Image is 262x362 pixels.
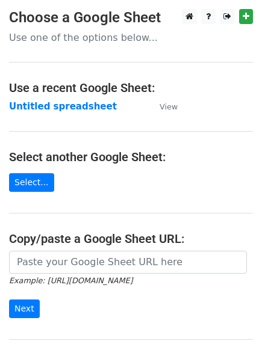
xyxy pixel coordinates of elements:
[9,232,253,246] h4: Copy/paste a Google Sheet URL:
[9,9,253,26] h3: Choose a Google Sheet
[9,173,54,192] a: Select...
[9,31,253,44] p: Use one of the options below...
[9,101,117,112] a: Untitled spreadsheet
[9,276,133,285] small: Example: [URL][DOMAIN_NAME]
[148,101,178,112] a: View
[9,150,253,164] h4: Select another Google Sheet:
[160,102,178,111] small: View
[9,251,247,274] input: Paste your Google Sheet URL here
[9,81,253,95] h4: Use a recent Google Sheet:
[9,299,40,318] input: Next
